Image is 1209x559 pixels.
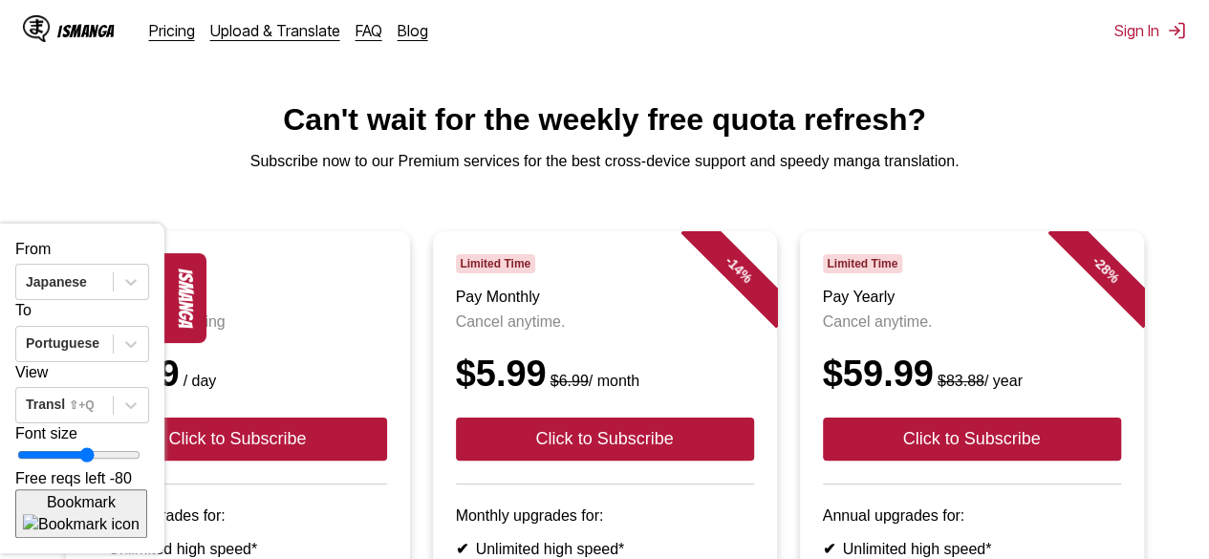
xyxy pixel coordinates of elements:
[89,507,387,525] p: 24 hrs upgrades for:
[938,373,984,389] s: $83.88
[23,514,140,535] img: Bookmark icon
[823,289,1121,306] h3: Pay Yearly
[823,418,1121,461] button: Click to Subscribe
[551,373,589,389] s: $6.99
[456,541,468,557] b: ✔
[89,289,387,306] h3: Pay for One Day
[1114,21,1186,40] button: Sign In
[210,21,340,40] a: Upload & Translate
[456,289,754,306] h3: Pay Monthly
[823,354,1121,395] div: $59.99
[89,418,387,461] button: Click to Subscribe
[823,507,1121,525] p: Annual upgrades for:
[934,373,1023,389] small: / year
[680,212,795,327] div: - 14 %
[89,540,387,558] li: Unlimited high speed*
[115,470,132,486] span: 80
[823,540,1121,558] li: Unlimited high speed*
[180,373,217,389] small: / day
[15,241,51,257] label: From
[15,102,1194,138] h1: Can't wait for the weekly free quota refresh?
[456,313,754,331] p: Cancel anytime.
[456,540,754,558] li: Unlimited high speed*
[456,418,754,461] button: Click to Subscribe
[356,21,382,40] a: FAQ
[15,153,1194,170] p: Subscribe now to our Premium services for the best cross-device support and speedy manga translat...
[15,425,77,441] span: Font size
[149,21,195,40] a: Pricing
[547,373,639,389] small: / month
[15,468,149,489] p: Free reqs left -
[23,15,50,42] img: IsManga Logo
[89,354,387,395] div: $1.49
[823,254,902,273] span: Limited Time
[164,253,206,343] button: ismanga
[57,22,115,40] div: IsManga
[23,15,149,46] a: IsManga LogoIsManga
[456,254,535,273] span: Limited Time
[1167,21,1186,40] img: Sign out
[15,302,32,318] label: To
[15,364,48,380] label: View
[47,494,116,510] span: Bookmark
[823,541,835,557] b: ✔
[456,354,754,395] div: $5.99
[1047,212,1162,327] div: - 28 %
[398,21,428,40] a: Blog
[89,313,387,331] p: Non-recurring billing
[823,313,1121,331] p: Cancel anytime.
[456,507,754,525] p: Monthly upgrades for:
